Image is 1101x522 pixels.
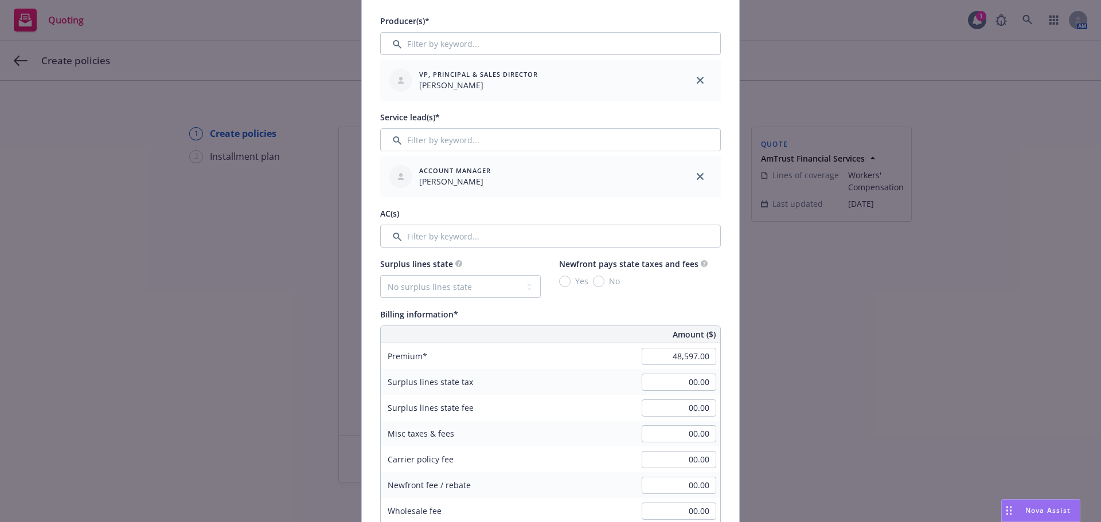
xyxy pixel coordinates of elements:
input: 0.00 [642,374,716,391]
span: [PERSON_NAME] [419,175,491,187]
input: 0.00 [642,425,716,442]
input: 0.00 [642,503,716,520]
div: Drag to move [1002,500,1016,521]
span: Service lead(s)* [380,112,440,123]
span: Carrier policy fee [388,454,454,465]
span: Premium [388,351,427,362]
input: No [593,276,604,287]
span: Surplus lines state [380,258,453,269]
a: close [693,170,707,183]
span: Amount ($) [673,328,716,340]
span: AC(s) [380,208,399,219]
input: 0.00 [642,451,716,468]
input: 0.00 [642,348,716,365]
span: Nova Assist [1025,505,1071,515]
span: Wholesale fee [388,505,442,516]
span: Surplus lines state tax [388,376,473,387]
span: Producer(s)* [380,15,430,26]
input: 0.00 [642,477,716,494]
span: [PERSON_NAME] [419,79,538,91]
span: No [609,275,620,287]
span: Billing information* [380,309,458,320]
span: Yes [575,275,588,287]
span: Account Manager [419,166,491,175]
input: Filter by keyword... [380,128,721,151]
input: Filter by keyword... [380,32,721,55]
a: close [693,73,707,87]
input: 0.00 [642,399,716,417]
span: Surplus lines state fee [388,402,474,413]
span: VP, Principal & Sales Director [419,69,538,79]
span: Misc taxes & fees [388,428,454,439]
input: Filter by keyword... [380,225,721,248]
input: Yes [559,276,571,287]
span: Newfront pays state taxes and fees [559,258,698,269]
span: Newfront fee / rebate [388,480,471,490]
button: Nova Assist [1001,499,1080,522]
